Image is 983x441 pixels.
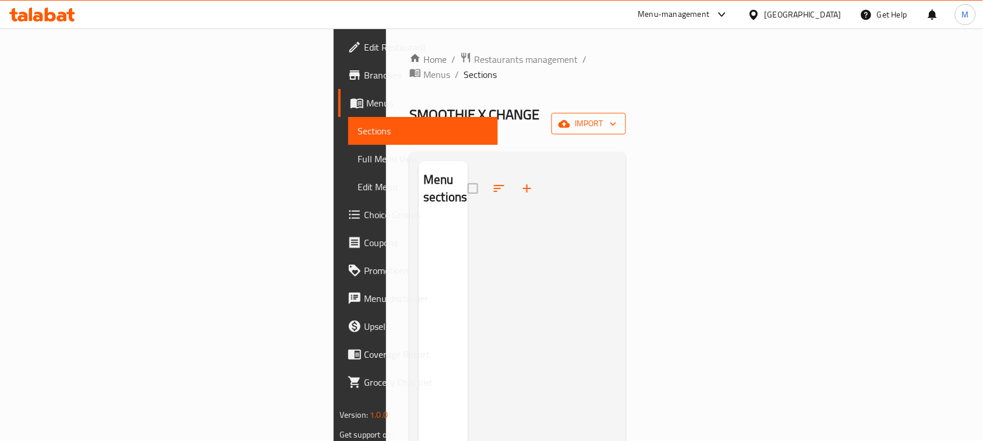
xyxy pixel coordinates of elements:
button: Add section [513,175,541,202]
a: Menus [338,89,498,117]
span: Full Menu View [358,152,489,166]
span: M [962,8,969,21]
span: Menu disclaimer [364,291,489,305]
a: Sections [348,117,498,145]
span: Version: [340,407,368,422]
a: Menu disclaimer [338,284,498,312]
span: Edit Restaurant [364,40,489,54]
a: Grocery Checklist [338,368,498,396]
nav: Menu sections [419,216,468,226]
span: 1.0.0 [370,407,388,422]
span: Menus [366,96,489,110]
a: Coverage Report [338,340,498,368]
a: Edit Menu [348,173,498,201]
span: Upsell [364,319,489,333]
span: Branches [364,68,489,82]
div: Menu-management [638,8,710,22]
span: Sections [358,124,489,138]
a: Full Menu View [348,145,498,173]
span: Edit Menu [358,180,489,194]
span: Coupons [364,236,489,250]
span: Restaurants management [474,52,578,66]
button: import [551,113,626,134]
a: Upsell [338,312,498,340]
span: Grocery Checklist [364,375,489,389]
a: Edit Restaurant [338,33,498,61]
li: / [582,52,586,66]
a: Coupons [338,229,498,257]
span: Promotions [364,264,489,278]
span: Choice Groups [364,208,489,222]
a: Restaurants management [460,52,578,67]
a: Promotions [338,257,498,284]
span: Coverage Report [364,347,489,361]
div: [GEOGRAPHIC_DATA] [765,8,841,21]
span: import [561,116,617,131]
nav: breadcrumb [409,52,626,82]
a: Choice Groups [338,201,498,229]
a: Branches [338,61,498,89]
